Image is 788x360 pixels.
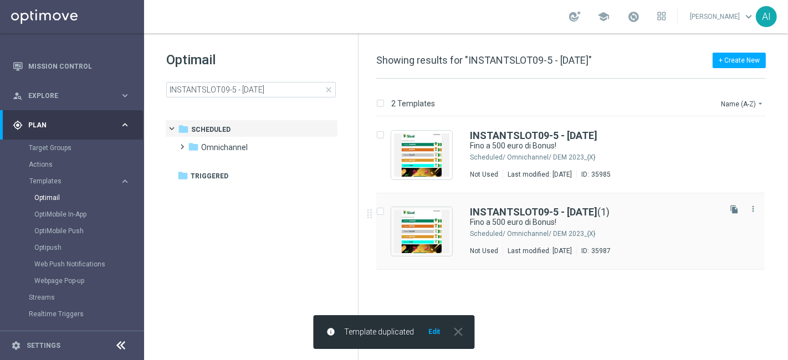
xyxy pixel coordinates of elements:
div: Templates [29,173,143,289]
span: Plan [28,122,120,128]
i: file_copy [730,205,739,214]
a: Fino a 500 euro di Bonus! [470,141,693,151]
div: Templates [29,178,120,184]
div: AI [756,6,777,27]
img: 35985.jpeg [394,133,449,177]
span: school [597,11,610,23]
div: Web Push Notifications [34,256,143,272]
a: INSTANTSLOT09-5 - [DATE] [470,131,597,141]
div: Press SPACE to select this row. [365,193,786,270]
a: Realtime Triggers [29,310,115,318]
a: [PERSON_NAME]keyboard_arrow_down [689,8,756,25]
span: Omnichannel [201,142,248,152]
button: + Create New [713,53,766,68]
i: more_vert [749,204,758,213]
div: Explore [13,91,120,101]
i: person_search [13,91,23,101]
div: Scheduled/Omnichannel/DEM 2023_{X} [507,229,718,238]
a: Web Push Notifications [34,260,115,269]
a: Mission Control [28,52,130,81]
span: Showing results for "INSTANTSLOT09-5 - [DATE]" [376,54,592,66]
span: Scheduled [191,125,231,135]
i: folder [178,124,189,135]
i: gps_fixed [13,120,23,130]
div: Last modified: [DATE] [503,170,576,179]
a: Optipush [34,243,115,252]
button: Name (A-Z)arrow_drop_down [720,97,766,110]
div: Not Used [470,246,498,255]
a: Fino a 500 euro di Bonus! [470,217,693,228]
b: INSTANTSLOT09-5 - [DATE] [470,206,597,218]
a: Webpage Pop-up [34,276,115,285]
div: Scheduled/Omnichannel/DEM 2023_{X} [507,153,718,162]
button: Mission Control [12,62,131,71]
button: Templates keyboard_arrow_right [29,177,131,186]
a: Actions [29,160,115,169]
div: Target Groups [29,140,143,156]
button: more_vert [748,202,759,215]
a: OptiMobile Push [34,227,115,235]
img: 35987.jpeg [394,210,449,253]
div: Scheduled/ [470,229,505,238]
button: close [451,327,466,336]
div: Actions [29,156,143,173]
div: Optimail [34,189,143,206]
i: settings [11,341,21,351]
a: Optimail [34,193,115,202]
i: info [327,327,336,336]
a: Streams [29,293,115,302]
p: 2 Templates [391,99,435,109]
i: arrow_drop_down [756,99,765,108]
i: folder [188,141,199,152]
div: Mission Control [13,52,130,81]
a: OptiMobile In-App [34,210,115,219]
div: Fino a 500 euro di Bonus! [470,141,718,151]
button: person_search Explore keyboard_arrow_right [12,91,131,100]
div: 35985 [591,170,611,179]
div: OptiMobile In-App [34,206,143,223]
button: Edit [428,327,442,336]
button: gps_fixed Plan keyboard_arrow_right [12,121,131,130]
div: Scheduled/ [470,153,505,162]
i: keyboard_arrow_right [120,176,130,187]
span: keyboard_arrow_down [743,11,755,23]
span: Explore [28,92,120,99]
div: Last modified: [DATE] [503,246,576,255]
a: Target Groups [29,143,115,152]
h1: Optimail [166,51,336,69]
div: Streams [29,289,143,306]
div: Press SPACE to select this row. [365,117,786,193]
b: INSTANTSLOT09-5 - [DATE] [470,130,597,141]
div: 35987 [591,246,611,255]
div: ID: [576,170,611,179]
div: Not Used [470,170,498,179]
div: Optipush [34,239,143,256]
span: Templates [29,178,109,184]
input: Search Template [166,82,336,97]
a: Settings [27,342,60,349]
i: keyboard_arrow_right [120,120,130,130]
span: close [324,85,333,94]
a: INSTANTSLOT09-5 - [DATE](1) [470,207,610,217]
div: OptiMobile Push [34,223,143,239]
i: folder [177,170,188,181]
i: close [452,325,466,339]
span: Template duplicated [345,327,415,337]
div: Plan [13,120,120,130]
div: Webpage Pop-up [34,272,143,289]
div: ID: [576,246,611,255]
div: Realtime Triggers [29,306,143,322]
button: file_copy [727,202,741,217]
div: Fino a 500 euro di Bonus! [470,217,718,228]
span: Triggered [191,171,228,181]
i: keyboard_arrow_right [120,90,130,101]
